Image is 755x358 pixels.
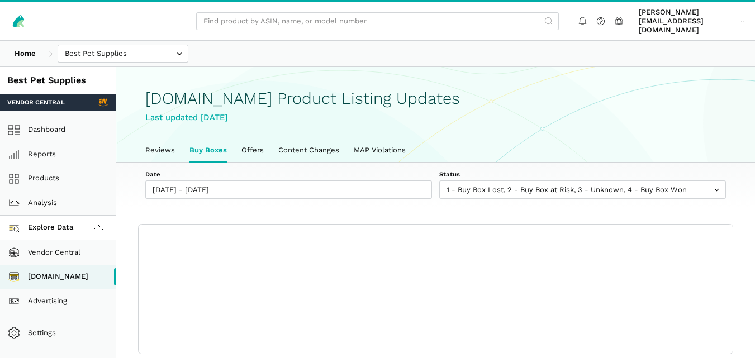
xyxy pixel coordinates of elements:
[639,8,737,35] span: [PERSON_NAME][EMAIL_ADDRESS][DOMAIN_NAME]
[196,12,559,31] input: Find product by ASIN, name, or model number
[234,139,271,162] a: Offers
[346,139,413,162] a: MAP Violations
[7,98,65,107] span: Vendor Central
[7,74,108,87] div: Best Pet Supplies
[439,180,726,199] input: 1 - Buy Box Lost, 2 - Buy Box at Risk, 3 - Unknown, 4 - Buy Box Won
[439,170,726,179] label: Status
[145,89,726,108] h1: [DOMAIN_NAME] Product Listing Updates
[145,170,432,179] label: Date
[635,6,748,37] a: [PERSON_NAME][EMAIL_ADDRESS][DOMAIN_NAME]
[7,45,43,63] a: Home
[11,221,74,235] span: Explore Data
[182,139,234,162] a: Buy Boxes
[58,45,188,63] input: Best Pet Supplies
[138,139,182,162] a: Reviews
[145,111,726,124] div: Last updated [DATE]
[271,139,346,162] a: Content Changes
